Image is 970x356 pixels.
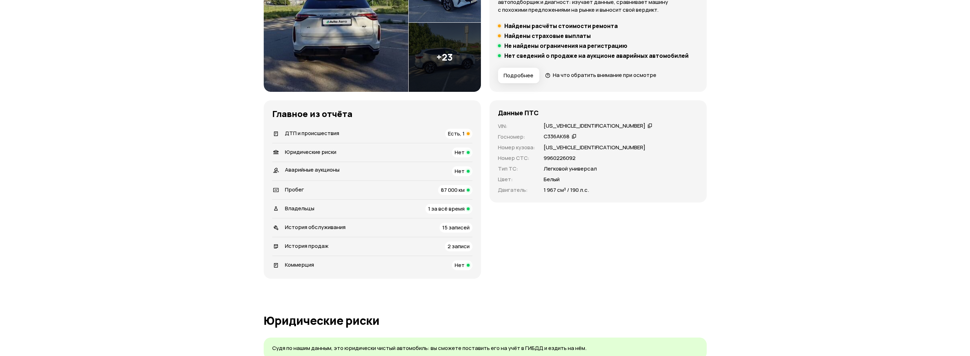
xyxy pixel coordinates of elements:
span: Юридические риски [285,148,336,156]
span: Владельцы [285,205,314,212]
p: Судя по нашим данным, это юридически чистый автомобиль: вы сможете поставить его на учёт в ГИБДД ... [272,345,698,352]
h4: Данные ПТС [498,109,539,117]
p: Двигатель : [498,186,535,194]
p: Цвет : [498,176,535,183]
h3: Главное из отчёта [272,109,472,119]
h5: Найдены страховые выплаты [504,32,591,39]
span: История обслуживания [285,223,346,231]
span: 87 000 км [441,186,465,194]
a: На что обратить внимание при осмотре [545,71,656,79]
h5: Не найдены ограничения на регистрацию [504,42,627,49]
span: Подробнее [504,72,533,79]
p: 9960226092 [544,154,576,162]
p: Легковой универсал [544,165,597,173]
p: Номер СТС : [498,154,535,162]
span: 15 записей [442,224,470,231]
p: Белый [544,176,560,183]
button: Подробнее [498,68,539,83]
div: [US_VEHICLE_IDENTIFICATION_NUMBER] [544,122,645,130]
span: ДТП и происшествия [285,129,339,137]
span: Нет [455,261,465,269]
p: Номер кузова : [498,144,535,151]
span: На что обратить внимание при осмотре [553,71,656,79]
h5: Найдены расчёты стоимости ремонта [504,22,618,29]
p: Госномер : [498,133,535,141]
span: История продаж [285,242,329,250]
p: Тип ТС : [498,165,535,173]
span: Нет [455,167,465,175]
span: 1 за всё время [428,205,465,212]
span: Аварийные аукционы [285,166,340,173]
span: Нет [455,149,465,156]
p: [US_VEHICLE_IDENTIFICATION_NUMBER] [544,144,645,151]
h1: Юридические риски [264,314,707,327]
span: Есть, 1 [448,130,465,137]
p: VIN : [498,122,535,130]
h5: Нет сведений о продаже на аукционе аварийных автомобилей [504,52,689,59]
div: С336АК68 [544,133,570,140]
span: Пробег [285,186,304,193]
span: Коммерция [285,261,314,268]
p: 1 967 см³ / 190 л.с. [544,186,589,194]
span: 2 записи [448,243,470,250]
